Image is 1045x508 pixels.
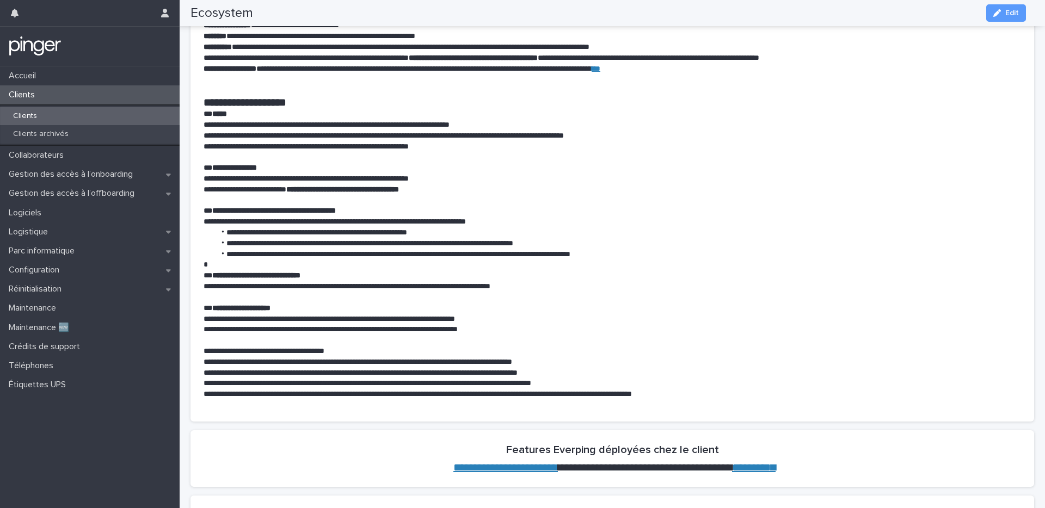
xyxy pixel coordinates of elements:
span: Edit [1005,9,1019,17]
p: Étiquettes UPS [4,380,75,390]
p: Logistique [4,227,57,237]
p: Logiciels [4,208,50,218]
h2: Ecosystem [190,5,253,21]
p: Maintenance 🆕 [4,323,78,333]
p: Collaborateurs [4,150,72,160]
p: Clients [4,111,46,121]
p: Clients archivés [4,129,77,139]
p: Maintenance [4,303,65,313]
img: mTgBEunGTSyRkCgitkcU [9,35,62,57]
p: Téléphones [4,361,62,371]
p: Gestion des accès à l’onboarding [4,169,142,179]
p: Configuration [4,265,68,275]
p: Réinitialisation [4,284,70,294]
p: Crédits de support [4,342,89,352]
p: Gestion des accès à l’offboarding [4,188,143,199]
p: Parc informatique [4,246,83,256]
h2: Features Everping déployées chez le client [506,443,719,456]
button: Edit [986,4,1026,22]
p: Clients [4,90,44,100]
p: Accueil [4,71,45,81]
